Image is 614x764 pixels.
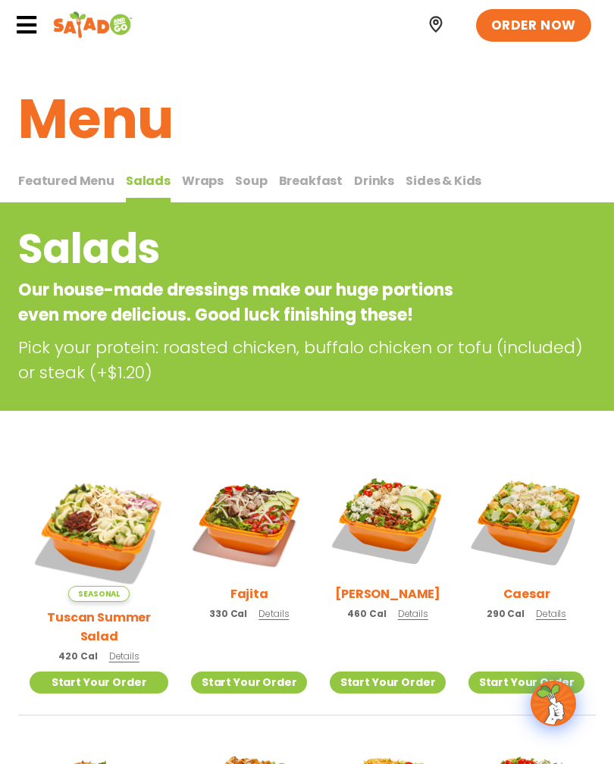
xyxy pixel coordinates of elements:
img: Header logo [53,10,133,40]
span: 290 Cal [487,607,525,621]
h1: Menu [18,78,596,160]
span: Details [536,607,566,620]
span: Sides & Kids [406,172,481,189]
span: 460 Cal [347,607,386,621]
span: Details [398,607,428,620]
h2: Tuscan Summer Salad [30,608,168,646]
span: Details [258,607,289,620]
p: Our house-made dressings make our huge portions even more delicious. Good luck finishing these! [18,277,474,327]
h2: [PERSON_NAME] [335,584,440,603]
span: Seasonal [68,586,130,602]
a: Start Your Order [30,672,168,694]
a: ORDER NOW [476,9,591,42]
a: Start Your Order [330,672,446,694]
img: wpChatIcon [532,682,575,725]
span: Salads [126,172,171,189]
span: Soup [235,172,267,189]
a: Start Your Order [191,672,307,694]
a: Start Your Order [468,672,584,694]
h2: Salads [18,218,474,280]
div: Tabbed content [18,166,596,203]
h2: Caesar [503,584,550,603]
span: Drinks [354,172,394,189]
span: ORDER NOW [491,17,576,35]
span: 330 Cal [209,607,247,621]
span: Featured Menu [18,172,114,189]
span: 420 Cal [58,650,97,663]
img: Product photo for Tuscan Summer Salad [30,462,168,601]
span: Breakfast [279,172,343,189]
img: Product photo for Fajita Salad [191,462,307,578]
span: Wraps [182,172,224,189]
h2: Fajita [230,584,268,603]
img: Product photo for Caesar Salad [468,462,584,578]
p: Pick your protein: roasted chicken, buffalo chicken or tofu (included) or steak (+$1.20) [18,335,596,385]
span: Details [109,650,139,662]
img: Product photo for Cobb Salad [330,462,446,578]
